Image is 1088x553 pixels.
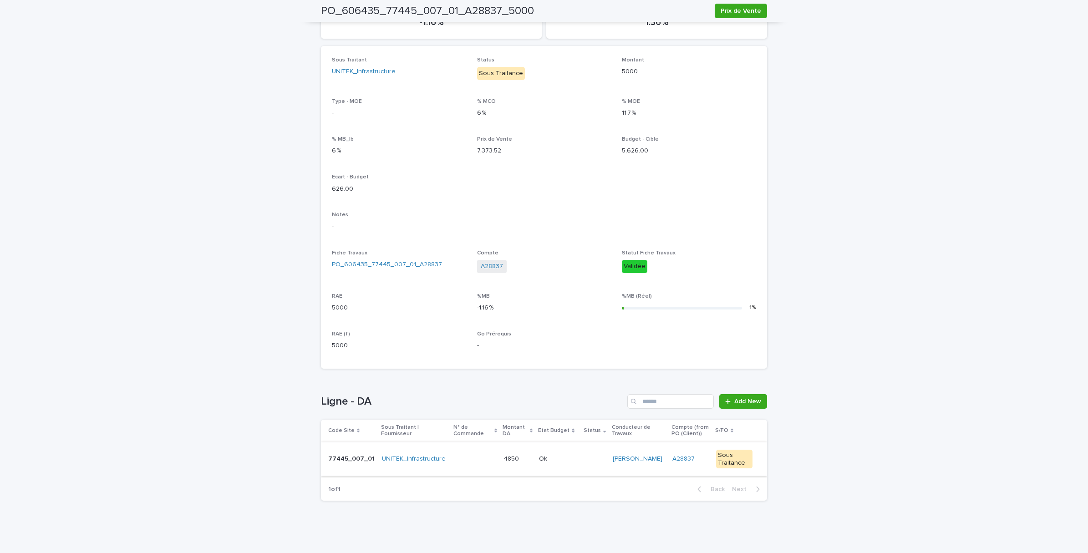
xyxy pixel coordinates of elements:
[332,331,350,337] span: RAE (f)
[716,450,752,469] div: Sous Traitance
[622,57,644,63] span: Montant
[612,422,666,439] p: Conducteur de Travaux
[477,57,494,63] span: Status
[332,108,466,118] p: -
[622,260,647,273] div: Validée
[622,137,659,142] span: Budget - Cible
[321,442,767,476] tr: 77445_007_0177445_007_01 UNITEK_Infrastructure -- 48504850 OkOk -[PERSON_NAME] A28837 Sous Traitance
[477,294,490,299] span: %MB
[332,212,348,218] span: Notes
[332,17,531,28] p: -1.16 %
[332,99,362,104] span: Type - MOE
[328,426,355,436] p: Code Site
[671,422,710,439] p: Compte (from PO (Client))
[477,99,496,104] span: % MCO
[453,422,492,439] p: N° de Commande
[715,4,767,18] button: Prix de Vente
[622,250,676,256] span: Statut Fiche Travaux
[539,453,549,463] p: Ok
[613,455,662,463] a: [PERSON_NAME]
[328,453,376,463] p: 77445_007_01
[672,455,695,463] a: A28837
[622,67,756,76] p: 5000
[332,146,466,156] p: 6 %
[503,422,528,439] p: Montant DA
[381,422,448,439] p: Sous Traitant | Fournisseur
[538,426,569,436] p: Etat Budget
[382,455,446,463] a: UNITEK_Infrastructure
[332,222,756,232] p: -
[332,57,367,63] span: Sous Traitant
[721,6,761,15] span: Prix de Vente
[627,394,714,409] input: Search
[557,17,756,28] p: 1.36 %
[749,303,756,313] div: 1 %
[732,486,752,492] span: Next
[332,250,367,256] span: Fiche Travaux
[622,99,640,104] span: % MOE
[477,67,525,80] div: Sous Traitance
[477,146,611,156] p: 7,373.52
[332,67,396,76] a: UNITEK_Infrastructure
[332,260,442,269] a: PO_606435_77445_007_01_A28837
[477,108,611,118] p: 6 %
[332,341,466,350] p: 5000
[454,453,458,463] p: -
[332,184,466,194] p: 626.00
[332,174,369,180] span: Ecart - Budget
[584,426,601,436] p: Status
[719,394,767,409] a: Add New
[503,453,521,463] p: 4850
[332,294,342,299] span: RAE
[332,137,354,142] span: % MB_lb
[622,294,652,299] span: %MB (Réel)
[321,395,624,408] h1: Ligne - DA
[481,262,503,271] a: A28837
[705,486,725,492] span: Back
[321,478,348,501] p: 1 of 1
[622,108,756,118] p: 11.7 %
[477,303,611,313] p: -1.16 %
[321,5,534,18] h2: PO_606435_77445_007_01_A28837_5000
[477,341,611,350] p: -
[715,426,728,436] p: S/FO
[690,485,728,493] button: Back
[734,398,761,405] span: Add New
[622,146,756,156] p: 5,626.00
[585,455,605,463] p: -
[332,303,466,313] p: 5000
[477,250,498,256] span: Compte
[477,137,512,142] span: Prix de Vente
[728,485,767,493] button: Next
[477,331,511,337] span: Go Prérequis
